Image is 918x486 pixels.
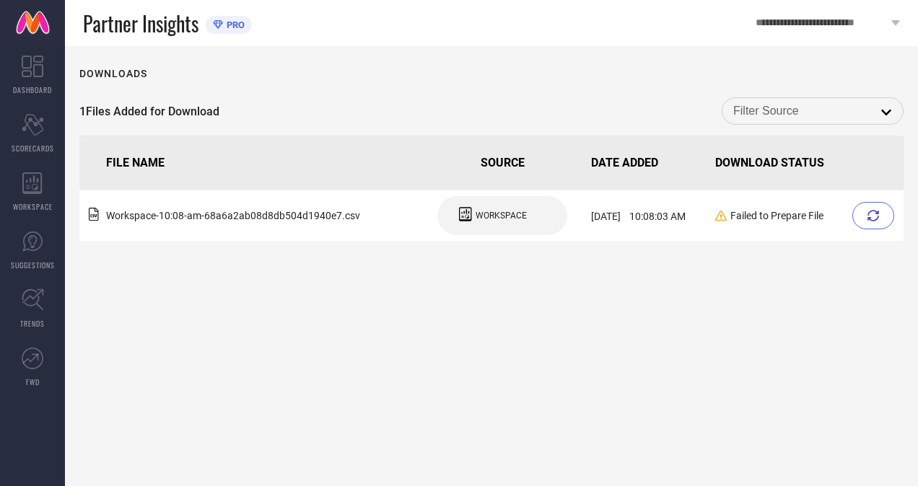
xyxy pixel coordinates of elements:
span: DASHBOARD [13,84,52,95]
span: SCORECARDS [12,143,54,154]
span: PRO [223,19,245,30]
span: Failed to Prepare File [730,210,823,221]
span: FWD [26,376,40,387]
th: DOWNLOAD STATUS [709,136,904,190]
span: 1 Files Added for Download [79,105,219,118]
span: WORKSPACE [476,211,527,221]
span: WORKSPACE [13,201,53,212]
th: SOURCE [419,136,585,190]
span: [DATE] 10:08:03 AM [591,211,686,222]
div: Retry [852,202,894,229]
span: TRENDS [20,318,45,329]
th: DATE ADDED [585,136,709,190]
th: FILE NAME [79,136,419,190]
span: Workspace - 10:08-am - 68a6a2ab08d8db504d1940e7 .csv [106,210,360,221]
span: SUGGESTIONS [11,260,55,270]
span: Partner Insights [83,9,198,38]
h1: Downloads [79,68,147,79]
